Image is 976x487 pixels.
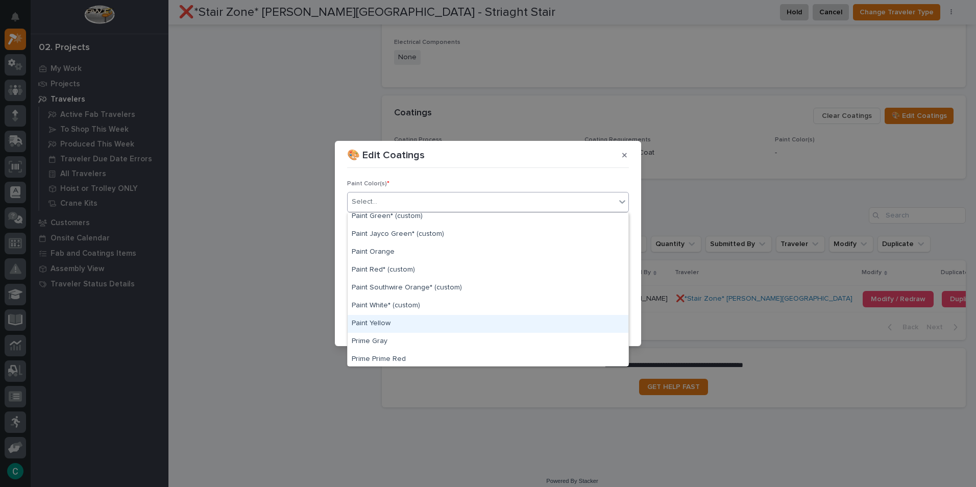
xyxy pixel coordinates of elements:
div: Paint Red* (custom) [348,261,628,279]
div: Select... [352,197,377,207]
div: Paint Jayco Green* (custom) [348,226,628,243]
div: Paint Orange [348,243,628,261]
div: Paint Yellow [348,315,628,333]
p: 🎨 Edit Coatings [347,149,425,161]
div: Paint White* (custom) [348,297,628,315]
div: Paint Southwire Orange* (custom) [348,279,628,297]
div: Prime Gray [348,333,628,351]
span: Paint Color(s) [347,181,389,187]
div: Prime Prime Red [348,351,628,369]
div: Paint Green* (custom) [348,208,628,226]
